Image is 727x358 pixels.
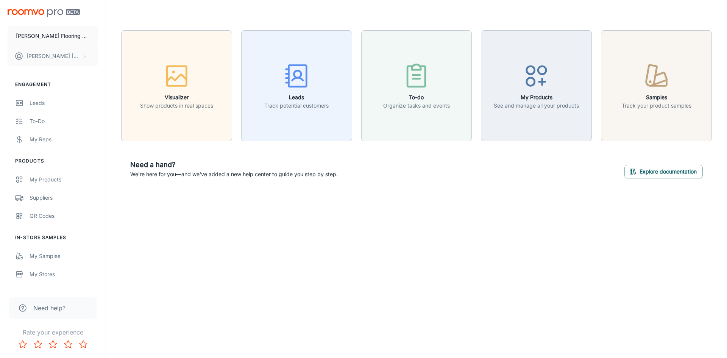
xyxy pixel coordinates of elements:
[30,175,98,184] div: My Products
[8,46,98,66] button: [PERSON_NAME] [PERSON_NAME]
[264,102,329,110] p: Track potential customers
[30,99,98,107] div: Leads
[241,30,352,141] button: LeadsTrack potential customers
[601,30,712,141] button: SamplesTrack your product samples
[361,30,472,141] button: To-doOrganize tasks and events
[481,30,592,141] button: My ProductsSee and manage all your products
[30,135,98,144] div: My Reps
[601,81,712,89] a: SamplesTrack your product samples
[30,194,98,202] div: Suppliers
[383,102,450,110] p: Organize tasks and events
[130,170,338,178] p: We're here for you—and we've added a new help center to guide you step by step.
[121,30,232,141] button: VisualizerShow products in real spaces
[130,159,338,170] h6: Need a hand?
[622,93,691,102] h6: Samples
[16,32,90,40] p: [PERSON_NAME] Flooring Center
[494,102,579,110] p: See and manage all your products
[624,167,703,175] a: Explore documentation
[624,165,703,178] button: Explore documentation
[241,81,352,89] a: LeadsTrack potential customers
[140,102,213,110] p: Show products in real spaces
[481,81,592,89] a: My ProductsSee and manage all your products
[140,93,213,102] h6: Visualizer
[264,93,329,102] h6: Leads
[8,26,98,46] button: [PERSON_NAME] Flooring Center
[494,93,579,102] h6: My Products
[30,117,98,125] div: To-do
[361,81,472,89] a: To-doOrganize tasks and events
[30,212,98,220] div: QR Codes
[8,9,80,17] img: Roomvo PRO Beta
[622,102,691,110] p: Track your product samples
[27,52,80,60] p: [PERSON_NAME] [PERSON_NAME]
[383,93,450,102] h6: To-do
